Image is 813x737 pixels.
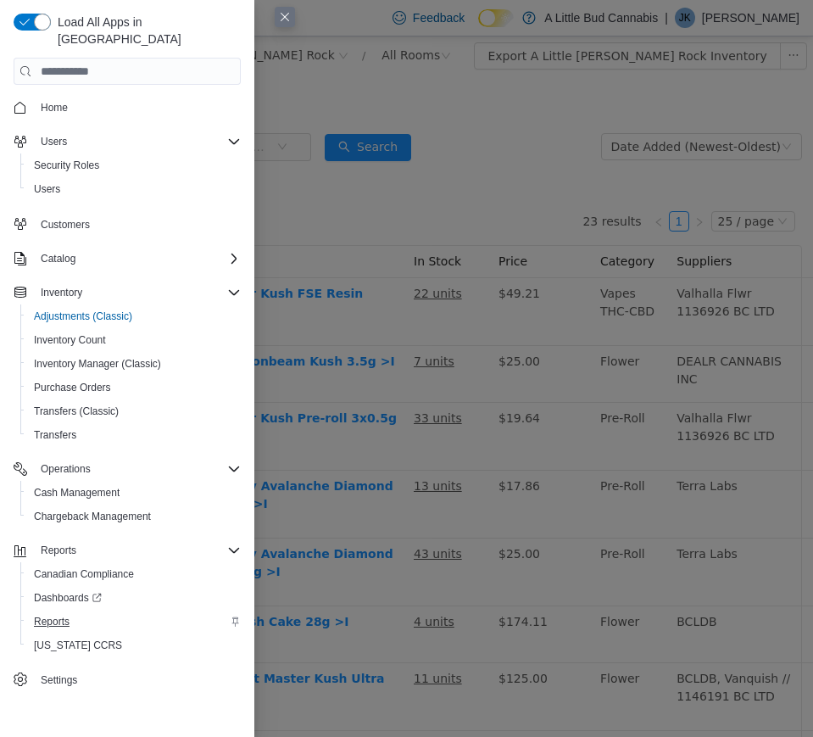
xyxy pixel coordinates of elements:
[498,318,540,332] span: $25.00
[27,611,76,632] a: Reports
[7,211,248,236] button: Customers
[34,567,134,581] span: Canadian Compliance
[694,181,704,191] i: icon: right
[41,544,76,557] span: Reports
[20,634,248,657] button: [US_STATE] CCRS
[414,635,462,649] u: 11 units
[27,588,109,608] a: Dashboards
[27,306,139,327] a: Adjustments (Classic)
[109,286,166,299] span: E5X6N6YJ
[593,366,670,434] td: Pre-Roll
[27,425,83,445] a: Transfers
[27,401,241,422] span: Transfers (Classic)
[34,357,161,371] span: Inventory Manager (Classic)
[7,457,248,481] button: Operations
[109,578,348,592] a: 1964 - Organic LA Kush Cake 28g >I
[34,310,132,323] span: Adjustments (Classic)
[34,639,122,652] span: [US_STATE] CCRS
[109,410,171,424] span: 3760HC8E
[20,481,248,505] button: Cash Management
[7,281,248,304] button: Inventory
[20,399,248,423] button: Transfers (Classic)
[34,540,83,561] button: Reports
[14,88,241,695] nav: Complex example
[34,428,76,442] span: Transfers
[109,478,175,492] span: BFGQBGNY
[782,105,792,117] i: icon: down
[27,588,241,608] span: Dashboards
[109,671,171,684] span: 1ZA3VEKA
[718,176,774,194] div: 25 / page
[25,137,148,151] span: Show Out of Stock
[27,155,106,176] a: Security Roles
[109,511,393,542] a: Terra Labs - Blueberry Avalanche Diamond Infused Pre-roll 3x0.5g >I
[34,670,84,690] a: Settings
[27,330,241,350] span: Inventory Count
[20,586,248,610] a: Dashboards
[51,14,241,47] span: Load All Apps in [GEOGRAPHIC_DATA]
[498,578,548,592] span: $174.11
[159,9,335,28] span: A Little Bud White Rock
[20,610,248,634] button: Reports
[34,131,241,152] span: Users
[192,102,269,119] span: All Categories
[6,14,17,25] i: icon: shop
[109,218,143,232] span: Name
[669,175,689,195] li: 1
[677,375,775,406] span: Valhalla Flwr 1136926 BC LTD
[27,635,241,656] span: Washington CCRS
[53,577,95,619] img: 1964 - Organic LA Kush Cake 28g >I hero shot
[593,242,670,310] td: Vapes THC-CBD
[34,381,111,394] span: Purchase Orders
[53,373,95,416] img: UndrGround - Violator Kush Pre-roll 3x0.5g >I hero shot
[498,250,540,264] span: $49.21
[780,6,807,33] button: icon: ellipsis
[27,506,241,527] span: Chargeback Management
[600,218,654,232] span: Category
[34,486,120,500] span: Cash Management
[670,176,688,194] a: 1
[7,667,248,692] button: Settings
[27,564,141,584] a: Canadian Compliance
[109,375,397,406] a: UndrGround - Violator Kush Pre-roll 3x0.5g >I
[109,635,385,667] a: Pistol and Paris - Craft Master Kush Ultra 14g >I
[53,316,95,359] img: BC Smalls - Moonbeam Kush 3.5g >I hero shot
[145,105,155,115] i: icon: close-circle
[27,401,125,422] a: Transfers (Classic)
[34,333,106,347] span: Inventory Count
[41,218,90,232] span: Customers
[414,250,462,264] u: 22 units
[27,425,241,445] span: Transfers
[53,509,95,551] img: Terra Labs - Blueberry Avalanche Diamond Infused Pre-roll 3x0.5g >I hero shot
[27,611,241,632] span: Reports
[27,155,241,176] span: Security Roles
[34,459,97,479] button: Operations
[41,252,75,265] span: Catalog
[160,104,172,116] i: icon: info-circle
[27,377,118,398] a: Purchase Orders
[593,627,670,695] td: Flower
[53,248,95,291] img: UndrGround - Violator Kush FSE Resin Cartridge 1x1g >I hero shot
[109,250,363,282] a: UndrGround - Violator Kush FSE Resin Cartridge 1x1g >I
[27,354,241,374] span: Inventory Manager (Classic)
[6,13,135,25] a: icon: shopA Little Bud Cannabis
[593,570,670,627] td: Flower
[7,130,248,154] button: Users
[20,53,213,80] span: Inventory Manager
[27,564,241,584] span: Canadian Compliance
[414,511,462,524] u: 43 units
[34,591,102,605] span: Dashboards
[34,215,97,235] a: Customers
[414,578,454,592] u: 4 units
[34,459,241,479] span: Operations
[109,596,170,610] span: KGBJHH7V
[109,336,170,349] span: 5EQL825X
[414,375,462,388] u: 33 units
[41,673,77,687] span: Settings
[41,135,67,148] span: Users
[677,250,775,282] span: Valhalla Flwr 1136926 BC LTD
[27,506,158,527] a: Chargeback Management
[777,180,788,192] i: icon: down
[34,182,60,196] span: Users
[34,159,99,172] span: Security Roles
